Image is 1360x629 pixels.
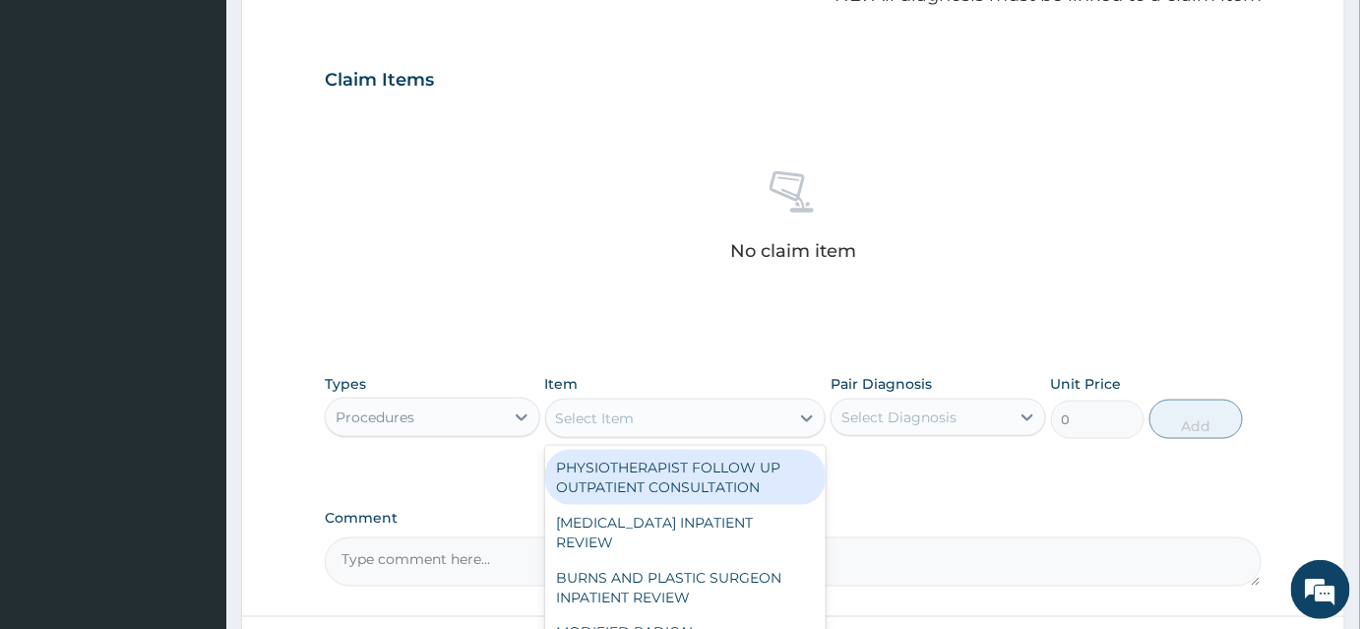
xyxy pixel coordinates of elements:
[831,374,932,394] label: Pair Diagnosis
[323,10,370,57] div: Minimize live chat window
[114,189,272,388] span: We're online!
[325,510,1262,527] label: Comment
[10,419,375,488] textarea: Type your message and hit 'Enter'
[325,70,434,92] h3: Claim Items
[102,110,331,136] div: Chat with us now
[545,560,827,615] div: BURNS AND PLASTIC SURGEON INPATIENT REVIEW
[1051,374,1122,394] label: Unit Price
[325,376,366,393] label: Types
[36,98,80,148] img: d_794563401_company_1708531726252_794563401
[841,408,957,427] div: Select Diagnosis
[556,409,635,428] div: Select Item
[545,450,827,505] div: PHYSIOTHERAPIST FOLLOW UP OUTPATIENT CONSULTATION
[336,408,414,427] div: Procedures
[545,374,579,394] label: Item
[730,241,856,261] p: No claim item
[1149,400,1243,439] button: Add
[545,505,827,560] div: [MEDICAL_DATA] INPATIENT REVIEW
